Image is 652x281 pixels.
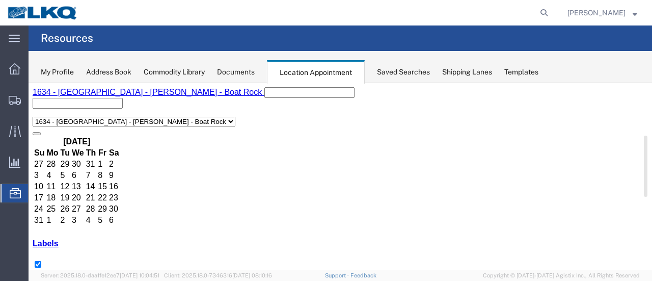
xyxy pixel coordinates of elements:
td: 2 [32,132,42,142]
td: 16 [80,98,91,109]
td: 10 [5,98,16,109]
td: 7 [57,87,68,97]
td: 6 [80,132,91,142]
td: 18 [17,110,30,120]
td: 14 [57,98,68,109]
td: 30 [80,121,91,131]
td: 28 [57,121,68,131]
td: 8 [69,87,79,97]
div: Templates [504,67,538,78]
div: Location Appointment [267,60,365,84]
a: Feedback [350,272,376,278]
button: [PERSON_NAME] [567,7,638,19]
td: 25 [17,121,30,131]
span: Server: 2025.18.0-daa1fe12ee7 [41,272,159,278]
td: 24 [5,121,16,131]
span: [DATE] 08:10:16 [232,272,272,278]
td: 31 [5,132,16,142]
div: Address Book [86,67,131,78]
td: 27 [43,121,56,131]
td: 12 [32,98,42,109]
td: 17 [5,110,16,120]
iframe: FS Legacy Container [29,83,652,270]
img: logo [7,5,78,20]
td: 6 [43,87,56,97]
td: 23 [80,110,91,120]
td: 9 [80,87,91,97]
h4: Resources [41,25,93,51]
span: [DATE] 10:04:51 [120,272,159,278]
td: 5 [32,87,42,97]
td: 3 [43,132,56,142]
td: 21 [57,110,68,120]
td: 19 [32,110,42,120]
span: Copyright © [DATE]-[DATE] Agistix Inc., All Rights Reserved [483,271,640,280]
div: Documents [217,67,255,78]
td: 1 [17,132,30,142]
div: My Profile [41,67,74,78]
td: 22 [69,110,79,120]
td: 11 [17,98,30,109]
td: 29 [69,121,79,131]
td: 15 [69,98,79,109]
div: Shipping Lanes [442,67,492,78]
td: 5 [69,132,79,142]
td: 20 [43,110,56,120]
a: Support [325,272,350,278]
div: Commodity Library [144,67,205,78]
a: Labels [4,156,30,165]
span: Client: 2025.18.0-7346316 [164,272,272,278]
td: 13 [43,98,56,109]
td: 26 [32,121,42,131]
td: 4 [57,132,68,142]
div: Saved Searches [377,67,430,78]
span: Sopha Sam [567,7,626,18]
